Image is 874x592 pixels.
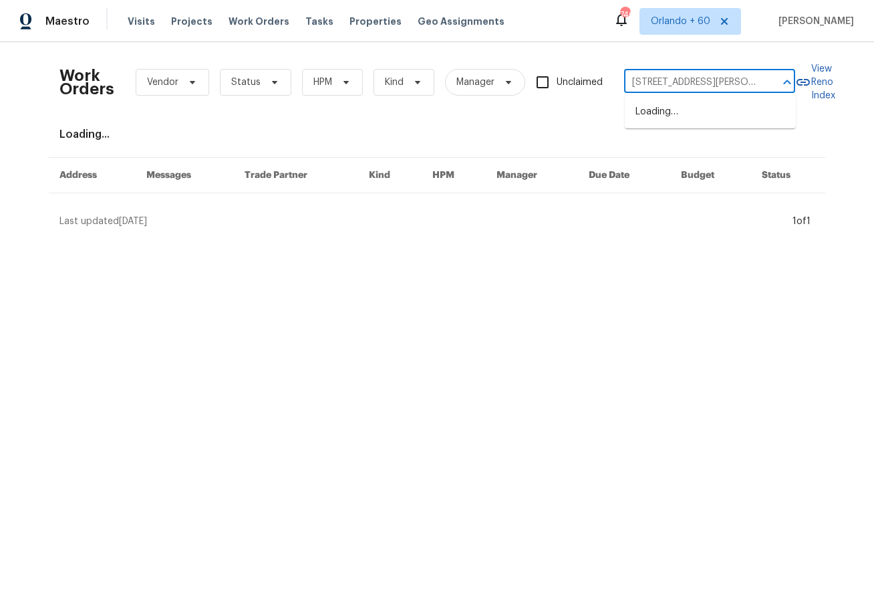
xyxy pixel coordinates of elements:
span: Work Orders [229,15,289,28]
div: Loading… [625,96,796,128]
th: Manager [486,158,578,193]
th: Kind [358,158,422,193]
span: Properties [349,15,402,28]
th: Address [49,158,136,193]
span: Kind [385,76,404,89]
div: 1 of 1 [792,215,811,228]
th: Budget [670,158,751,193]
th: Status [751,158,825,193]
span: Tasks [305,17,333,26]
th: Trade Partner [234,158,359,193]
th: Messages [136,158,234,193]
span: Visits [128,15,155,28]
span: [DATE] [119,217,147,226]
button: Close [778,73,796,92]
span: Maestro [45,15,90,28]
span: Orlando + 60 [651,15,710,28]
div: 746 [620,8,629,21]
div: Last updated [59,215,788,228]
span: HPM [313,76,332,89]
th: Due Date [578,158,670,193]
span: Vendor [147,76,178,89]
span: Status [231,76,261,89]
span: Projects [171,15,212,28]
span: [PERSON_NAME] [773,15,854,28]
input: Enter in an address [624,72,758,93]
h2: Work Orders [59,69,114,96]
span: Manager [456,76,494,89]
div: Loading... [59,128,815,141]
a: View Reno Index [795,62,835,102]
span: Geo Assignments [418,15,504,28]
span: Unclaimed [557,76,603,90]
th: HPM [422,158,486,193]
